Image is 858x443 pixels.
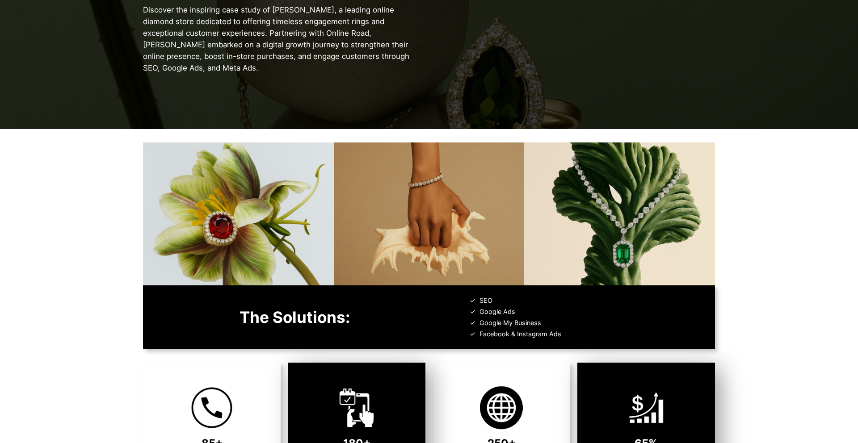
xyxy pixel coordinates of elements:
[143,4,420,74] p: Discover the inspiring case study of [PERSON_NAME], a leading online diamond store dedicated to o...
[475,317,651,328] li: Google My Business
[475,328,651,339] li: Facebook & Instagram Ads
[161,310,429,325] h1: The Solutions:
[334,142,525,285] img: Pierre Diamonds Online Diamond Store Sydney
[475,306,651,317] li: Google Ads
[524,142,715,285] img: Pierre Diamonds Online Diamond Store Australia
[475,295,651,306] li: SEO
[143,142,334,285] img: Pierre Diamonds Online Diamond Store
